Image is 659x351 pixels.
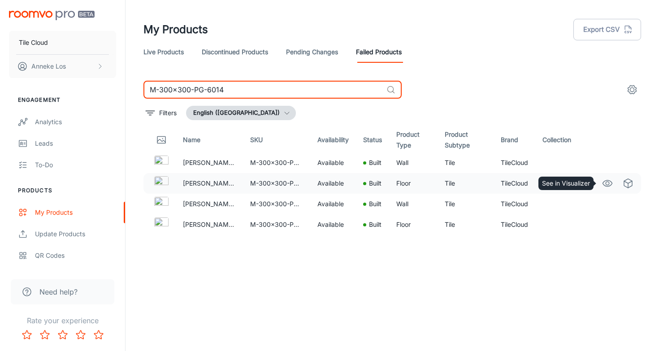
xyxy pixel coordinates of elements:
[438,214,494,235] td: Tile
[243,214,310,235] td: M-300x300-PG-6014
[286,41,338,63] a: Pending Changes
[35,251,116,260] div: QR Codes
[35,229,116,239] div: Update Products
[9,11,95,20] img: Roomvo PRO Beta
[19,38,48,48] p: Tile Cloud
[310,152,356,173] td: Available
[243,173,310,194] td: M-300x300-PG-6014
[143,41,184,63] a: Live Products
[243,152,310,173] td: M-300x300-PG-6014
[183,199,236,209] p: [PERSON_NAME] White [PERSON_NAME] Round Mosaic Tile
[369,199,382,209] p: Built
[310,214,356,235] td: Available
[494,127,535,152] th: Brand
[369,178,382,188] p: Built
[494,214,535,235] td: TileCloud
[156,134,167,145] svg: Thumbnail
[143,81,383,99] input: Search
[310,173,356,194] td: Available
[35,160,116,170] div: To-do
[243,127,310,152] th: SKU
[369,220,382,230] p: Built
[176,127,243,152] th: Name
[183,220,236,230] p: [PERSON_NAME] White [PERSON_NAME] Round Mosaic Tile
[186,106,296,120] button: English ([GEOGRAPHIC_DATA])
[389,194,438,214] td: Wall
[438,194,494,214] td: Tile
[389,152,438,173] td: Wall
[438,152,494,173] td: Tile
[36,326,54,344] button: Rate 2 star
[535,127,582,152] th: Collection
[31,61,66,71] p: Anneke Los
[438,173,494,194] td: Tile
[243,194,310,214] td: M-300x300-PG-6014
[7,315,118,326] p: Rate your experience
[18,326,36,344] button: Rate 1 star
[356,41,402,63] a: Failed Products
[9,31,116,54] button: Tile Cloud
[356,127,389,152] th: Status
[54,326,72,344] button: Rate 3 star
[35,208,116,217] div: My Products
[9,55,116,78] button: Anneke Los
[39,286,78,297] span: Need help?
[494,194,535,214] td: TileCloud
[600,176,615,191] a: See in Visualizer
[90,326,108,344] button: Rate 5 star
[202,41,268,63] a: Discontinued Products
[389,214,438,235] td: Floor
[438,127,494,152] th: Product Subtype
[35,117,116,127] div: Analytics
[573,19,641,40] button: Export CSV
[143,106,179,120] button: filter
[183,178,236,188] p: [PERSON_NAME] White [PERSON_NAME] Round Mosaic Tile
[494,173,535,194] td: TileCloud
[494,152,535,173] td: TileCloud
[369,158,382,168] p: Built
[310,127,356,152] th: Availability
[159,108,177,118] p: Filters
[72,326,90,344] button: Rate 4 star
[623,81,641,99] button: settings
[389,127,438,152] th: Product Type
[389,173,438,194] td: Floor
[143,22,208,38] h1: My Products
[35,139,116,148] div: Leads
[620,176,636,191] a: See in Virtual Samples
[310,194,356,214] td: Available
[183,158,236,168] p: [PERSON_NAME] White [PERSON_NAME] Round Mosaic Tile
